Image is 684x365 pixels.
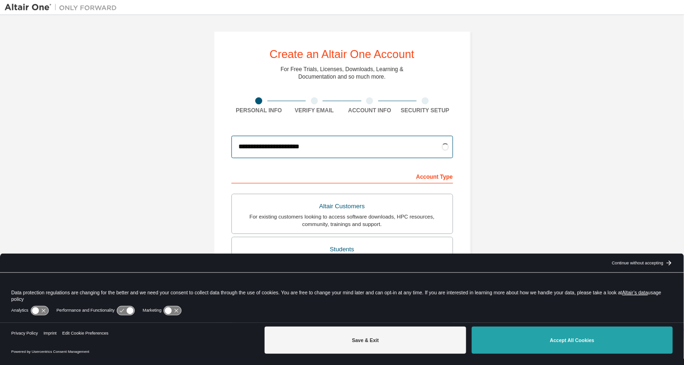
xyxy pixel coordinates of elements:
[238,200,447,213] div: Altair Customers
[231,168,453,183] div: Account Type
[287,107,342,114] div: Verify Email
[238,243,447,256] div: Students
[270,49,415,60] div: Create an Altair One Account
[5,3,122,12] img: Altair One
[231,107,287,114] div: Personal Info
[281,66,403,80] div: For Free Trials, Licenses, Downloads, Learning & Documentation and so much more.
[342,107,398,114] div: Account Info
[397,107,453,114] div: Security Setup
[238,213,447,228] div: For existing customers looking to access software downloads, HPC resources, community, trainings ...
